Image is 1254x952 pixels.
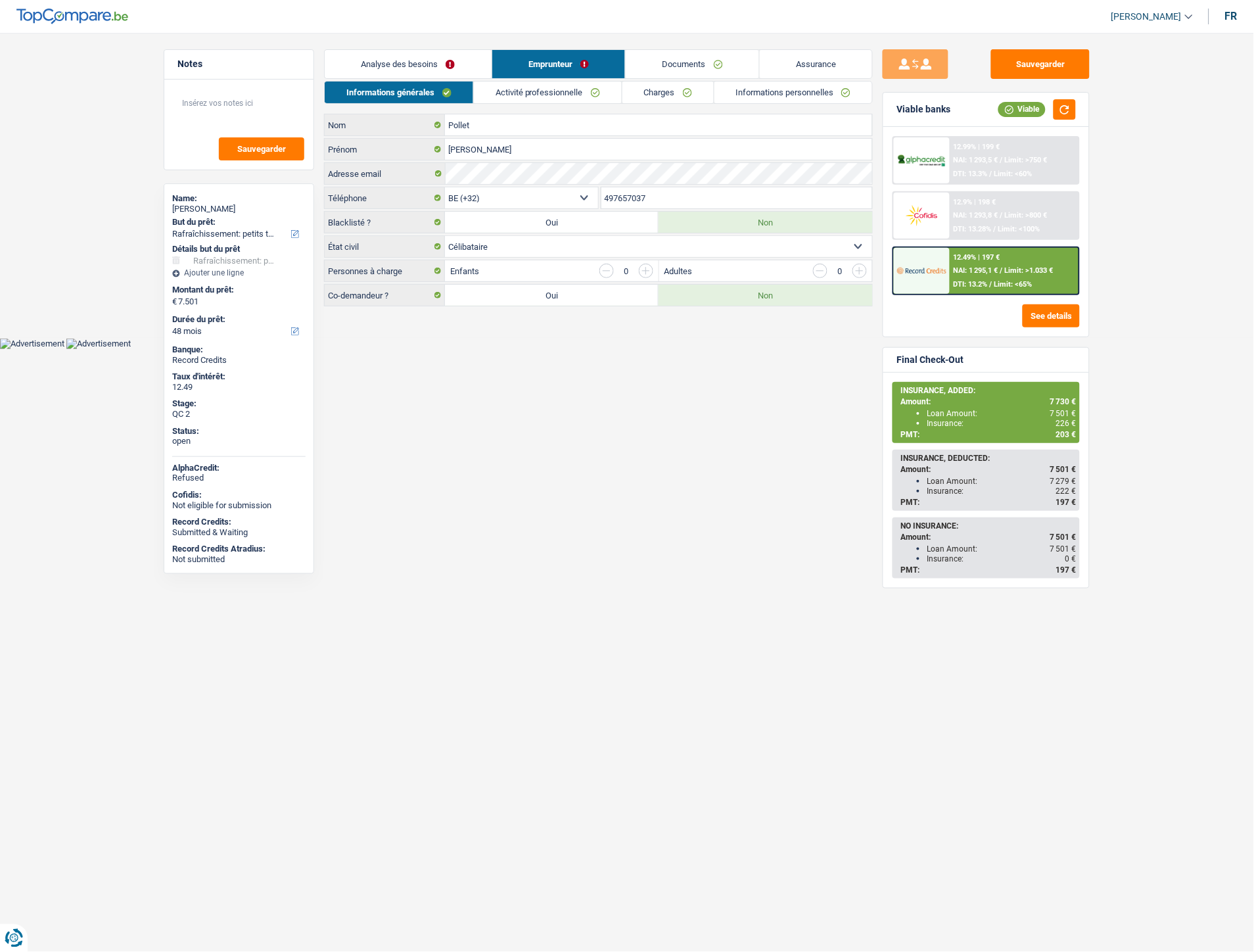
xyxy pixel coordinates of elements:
[172,193,306,204] div: Name:
[1000,266,1003,275] span: /
[172,345,306,355] div: Banque:
[172,527,306,538] div: Submitted & Waiting
[1050,544,1076,554] span: 7 501 €
[172,355,306,366] div: Record Credits
[172,409,306,419] div: QC 2
[1000,156,1003,164] span: /
[1056,565,1076,575] span: 197 €
[760,50,873,78] a: Assurance
[927,554,1076,563] div: Insurance:
[896,354,964,366] div: Final Check-Out
[994,225,996,233] span: /
[927,409,1076,418] div: Loan Amount:
[659,212,872,233] label: Non
[897,258,946,283] img: Record Credits
[900,521,1076,531] div: NO INSURANCE:
[954,266,998,275] span: NAI: 1 295,1 €
[172,268,306,277] div: Ajouter une ligne
[954,280,988,289] span: DTI: 13.2%
[172,371,306,382] div: Taux d'intérêt:
[900,454,1076,463] div: INSURANCE, DEDUCTED:
[172,244,306,254] div: Détails but du prêt
[325,212,445,233] label: Blacklisté ?
[954,198,996,206] div: 12.9% | 198 €
[900,386,1076,395] div: INSURANCE, ADDED:
[900,533,1076,542] div: Amount:
[900,430,1076,439] div: PMT:
[1005,266,1054,275] span: Limit: >1.033 €
[927,477,1076,486] div: Loan Amount:
[1065,554,1076,563] span: 0 €
[990,170,992,178] span: /
[990,280,992,289] span: /
[237,145,286,153] span: Sauvegarder
[325,260,445,281] label: Personnes à charge
[172,436,306,446] div: open
[172,463,306,473] div: AlphaCredit:
[325,285,445,306] label: Co-demandeur ?
[659,285,872,306] label: Non
[172,297,177,307] span: €
[900,465,1076,474] div: Amount:
[172,204,306,214] div: [PERSON_NAME]
[900,565,1076,575] div: PMT:
[172,473,306,483] div: Refused
[954,143,1000,151] div: 12.99% | 199 €
[1023,304,1080,327] button: See details
[714,82,873,103] a: Informations personnelles
[492,50,626,78] a: Emprunteur
[1225,10,1238,22] div: fr
[66,339,131,349] img: Advertisement
[325,114,445,135] label: Nom
[450,267,479,275] label: Enfants
[445,212,659,233] label: Oui
[1050,409,1076,418] span: 7 501 €
[900,397,1076,406] div: Amount:
[954,156,998,164] span: NAI: 1 293,5 €
[897,203,946,227] img: Cofidis
[954,170,988,178] span: DTI: 13.3%
[998,225,1040,233] span: Limit: <100%
[994,280,1033,289] span: Limit: <65%
[1050,397,1076,406] span: 7 730 €
[172,517,306,527] div: Record Credits:
[172,426,306,437] div: Status:
[1050,533,1076,542] span: 7 501 €
[664,267,693,275] label: Adultes
[1050,465,1076,474] span: 7 501 €
[834,267,846,275] div: 0
[325,163,445,184] label: Adresse email
[1056,419,1076,428] span: 226 €
[897,153,946,168] img: AlphaCredit
[896,104,950,115] div: Viable banks
[172,490,306,500] div: Cofidis:
[172,382,306,393] div: 12.49
[325,139,445,160] label: Prénom
[927,544,1076,554] div: Loan Amount:
[601,187,873,208] input: 401020304
[172,314,303,325] label: Durée du prêt:
[172,544,306,554] div: Record Credits Atradius:
[1056,430,1076,439] span: 203 €
[474,82,622,103] a: Activité professionnelle
[1111,11,1182,22] span: [PERSON_NAME]
[927,419,1076,428] div: Insurance:
[900,498,1076,507] div: PMT:
[1056,487,1076,496] span: 222 €
[991,49,1090,79] button: Sauvegarder
[998,102,1046,116] div: Viable
[325,82,473,103] a: Informations générales
[954,225,992,233] span: DTI: 13.28%
[1056,498,1076,507] span: 197 €
[325,187,445,208] label: Téléphone
[954,253,1000,262] div: 12.49% | 197 €
[172,217,303,227] label: But du prêt:
[177,59,300,70] h5: Notes
[325,236,445,257] label: État civil
[1000,211,1003,220] span: /
[622,82,714,103] a: Charges
[1005,211,1048,220] span: Limit: >800 €
[325,50,492,78] a: Analyse des besoins
[219,137,304,160] button: Sauvegarder
[172,554,306,565] div: Not submitted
